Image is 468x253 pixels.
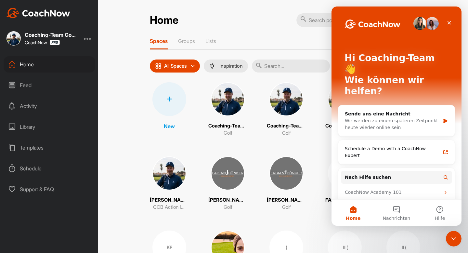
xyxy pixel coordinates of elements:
img: square_87480ad1996db3f95417b017d398971a.jpg [269,156,303,190]
div: Schedule [4,160,95,177]
p: Coaching-Team Golf Akademie [208,122,247,130]
input: Search posts, people or spaces... [296,13,404,27]
iframe: Intercom live chat [331,7,461,226]
p: New [164,122,175,130]
a: Coaching-Team Golf AkademieGolf [325,82,364,137]
div: CoachNow [25,40,60,45]
p: All Spaces [164,63,187,69]
p: Spaces [150,38,168,44]
div: Support & FAQ [4,181,95,197]
img: square_76f96ec4196c1962453f0fa417d3756b.jpg [269,82,303,116]
img: square_76f96ec4196c1962453f0fa417d3756b.jpg [6,31,21,46]
p: Golf [282,129,291,137]
img: square_76f96ec4196c1962453f0fa417d3756b.jpg [152,156,186,190]
img: menuIcon [209,63,215,69]
p: Coaching-Team Golf Akademie [325,122,364,130]
img: square_76f96ec4196c1962453f0fa417d3756b.jpg [328,82,362,116]
p: FALSCH [PERSON_NAME] [325,196,364,204]
p: Golf [282,204,291,211]
p: [PERSON_NAME] [150,196,189,204]
a: [PERSON_NAME] Golfakademie (Admin)Golf [267,156,306,211]
a: [PERSON_NAME]CCB Action Items [150,156,189,211]
div: Feed [4,77,95,93]
div: FW [328,156,362,190]
p: [PERSON_NAME] Golfakademie (Admin) [267,196,306,204]
input: Search... [252,60,330,73]
div: Templates [4,140,95,156]
div: Home [4,56,95,73]
img: square_76f96ec4196c1962453f0fa417d3756b.jpg [211,82,245,116]
p: Inspiration [219,63,243,69]
a: Coaching-Team Golf AkademieGolf [267,82,306,137]
img: CoachNow [6,8,70,18]
img: square_87480ad1996db3f95417b017d398971a.jpg [211,156,245,190]
a: FWFALSCH [PERSON_NAME]Golf [325,156,364,211]
p: [PERSON_NAME] Golf Akademie [208,196,247,204]
p: Groups [178,38,195,44]
p: Golf [224,129,232,137]
iframe: Intercom live chat [446,231,461,246]
div: Library [4,119,95,135]
div: Coaching-Team Golfakademie [25,32,77,37]
img: icon [155,63,162,69]
p: Golf [224,204,232,211]
p: Coaching-Team Golf Akademie [267,122,306,130]
p: CCB Action Items [153,204,186,211]
div: Activity [4,98,95,114]
a: Coaching-Team Golf AkademieGolf [208,82,247,137]
h2: Home [150,14,178,27]
a: [PERSON_NAME] Golf AkademieGolf [208,156,247,211]
img: CoachNow Pro [50,40,60,45]
p: Lists [205,38,216,44]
